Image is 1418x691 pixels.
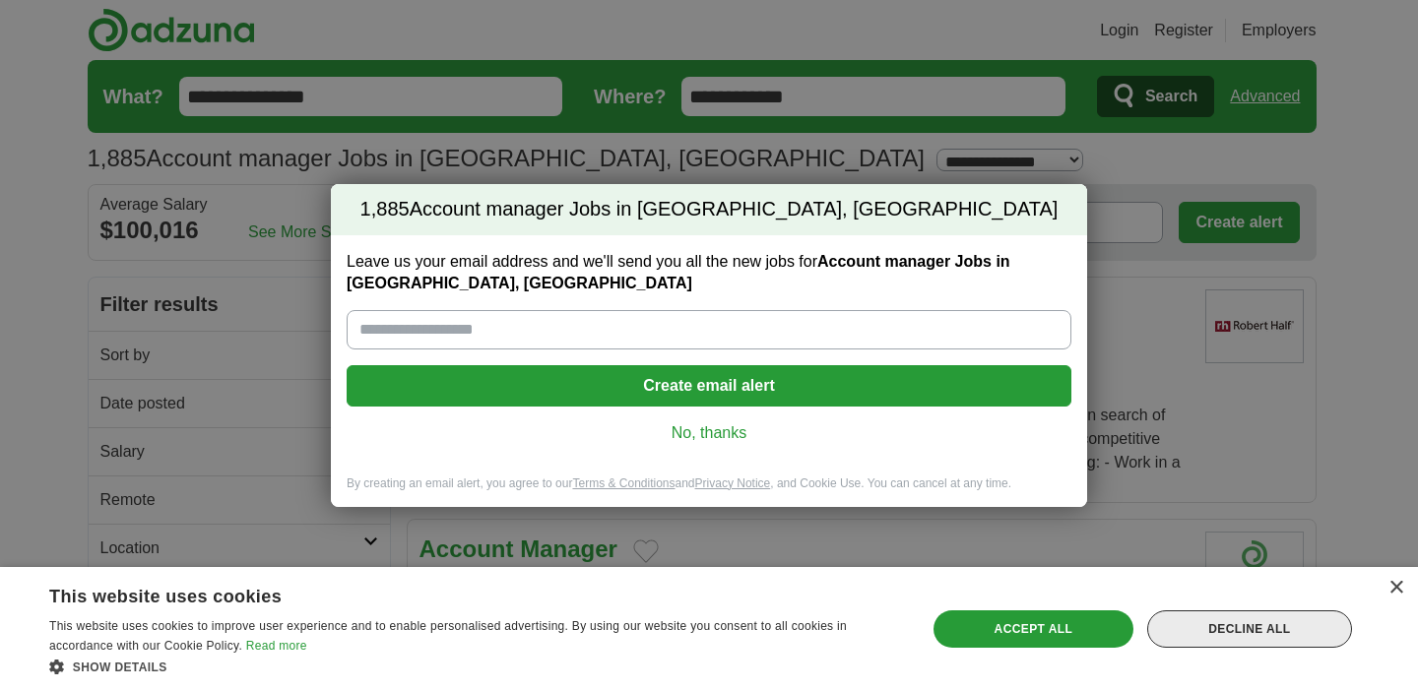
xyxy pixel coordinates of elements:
div: Close [1388,581,1403,596]
a: No, thanks [362,422,1056,444]
strong: Account manager Jobs in [GEOGRAPHIC_DATA], [GEOGRAPHIC_DATA] [347,253,1010,291]
h2: Account manager Jobs in [GEOGRAPHIC_DATA], [GEOGRAPHIC_DATA] [331,184,1087,235]
label: Leave us your email address and we'll send you all the new jobs for [347,251,1071,294]
span: This website uses cookies to improve user experience and to enable personalised advertising. By u... [49,619,847,653]
div: Decline all [1147,610,1352,648]
span: Show details [73,660,167,674]
button: Create email alert [347,365,1071,407]
div: Accept all [934,610,1133,648]
div: By creating an email alert, you agree to our and , and Cookie Use. You can cancel at any time. [331,475,1087,508]
a: Privacy Notice [695,476,771,490]
div: This website uses cookies [49,579,852,608]
a: Read more, opens a new window [246,639,307,653]
div: Show details [49,657,901,676]
span: 1,885 [360,196,410,223]
a: Terms & Conditions [572,476,675,490]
